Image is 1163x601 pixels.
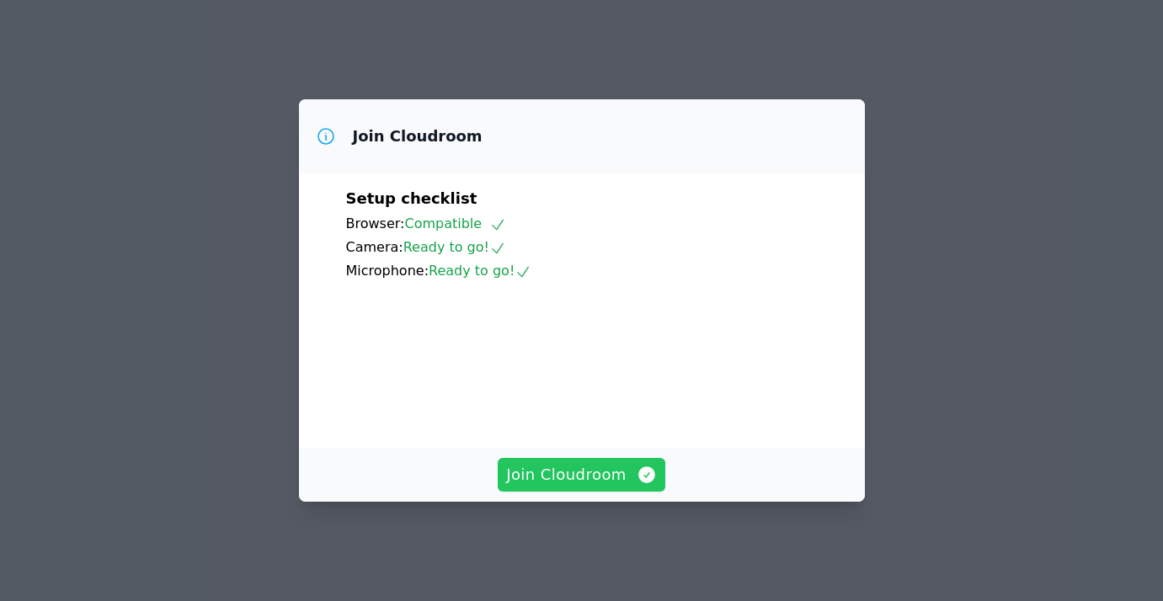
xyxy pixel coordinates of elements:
[429,263,531,279] span: Ready to go!
[346,239,403,255] span: Camera:
[346,189,477,207] span: Setup checklist
[403,239,506,255] span: Ready to go!
[404,215,506,231] span: Compatible
[346,215,405,231] span: Browser:
[353,126,483,146] h3: Join Cloudroom
[498,458,665,492] button: Join Cloudroom
[506,463,657,487] span: Join Cloudroom
[346,263,429,279] span: Microphone:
